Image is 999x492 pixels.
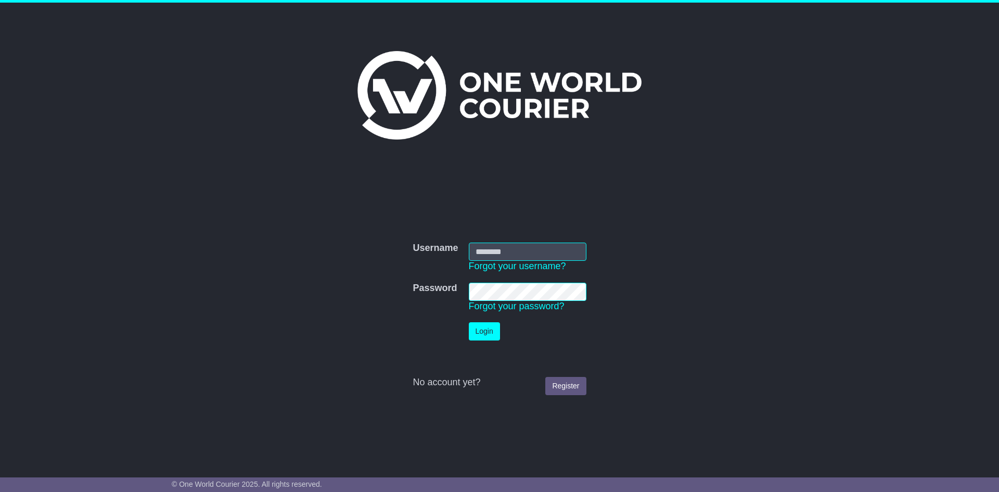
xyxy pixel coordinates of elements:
div: No account yet? [413,377,586,388]
a: Forgot your username? [469,261,566,271]
span: © One World Courier 2025. All rights reserved. [172,480,322,488]
a: Forgot your password? [469,301,565,311]
label: Username [413,243,458,254]
label: Password [413,283,457,294]
a: Register [545,377,586,395]
button: Login [469,322,500,340]
img: One World [357,51,642,140]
